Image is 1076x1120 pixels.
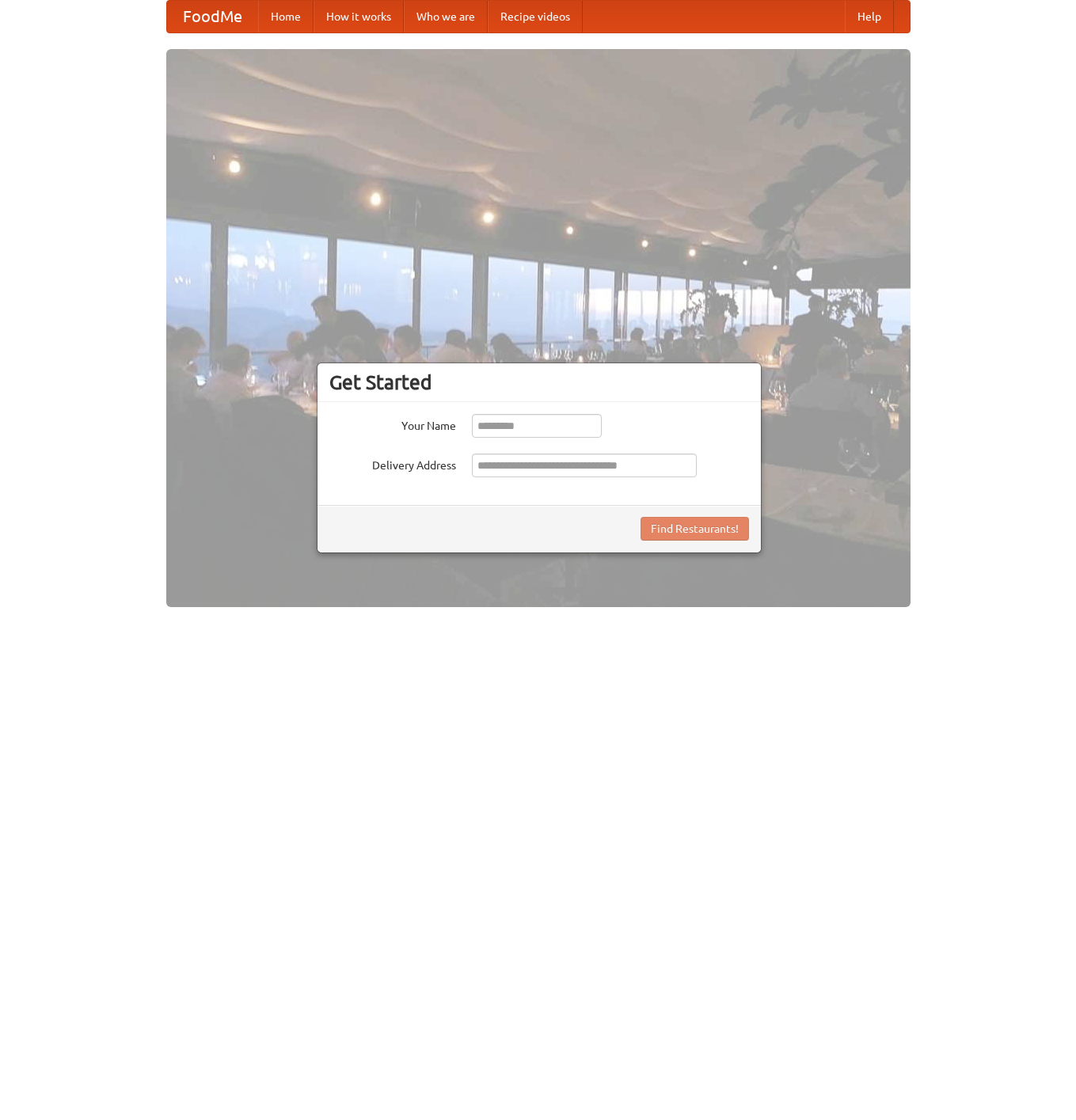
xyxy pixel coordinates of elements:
[488,1,583,32] a: Recipe videos
[404,1,488,32] a: Who we are
[845,1,894,32] a: Help
[329,414,456,434] label: Your Name
[329,454,456,473] label: Delivery Address
[167,1,258,32] a: FoodMe
[314,1,404,32] a: How it works
[641,517,749,541] button: Find Restaurants!
[258,1,314,32] a: Home
[329,370,749,394] h3: Get Started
